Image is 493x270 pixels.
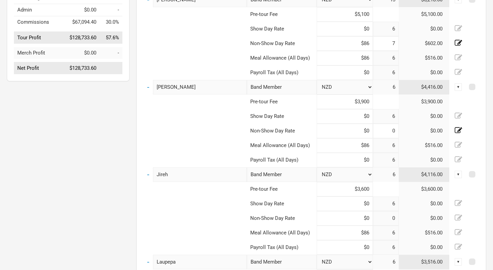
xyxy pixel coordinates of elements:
td: Show Day Rate [247,196,317,211]
td: Non-Show Day Rate [247,36,317,51]
td: $3,516.00 [399,255,450,269]
td: Merch Profit as % of Tour Income [100,47,122,59]
td: Payroll Tax (All Days) [247,240,317,255]
td: 6 [373,255,399,269]
td: Merch Profit [14,47,66,59]
input: eg: Lars [153,255,247,269]
td: $128,733.60 [66,62,100,75]
td: Meal Allowance (All Days) [247,226,317,240]
td: 6 [373,80,399,95]
td: $516.00 [399,138,450,153]
td: Non-Show Day Rate [247,124,317,138]
td: $67,094.40 [66,16,100,28]
a: - [147,170,149,179]
td: $0.00 [399,65,450,80]
td: $0.00 [399,211,450,226]
td: Payroll Tax (All Days) [247,65,317,80]
td: Admin as % of Tour Income [100,4,122,16]
td: $0.00 [66,47,100,59]
td: $602.00 [399,36,450,51]
div: Band Member [247,80,317,95]
td: Tour Profit [14,32,66,44]
td: $516.00 [399,51,450,65]
td: Pre-tour Fee [247,7,317,22]
td: Tour Profit as % of Tour Income [100,32,122,44]
td: $3,600.00 [399,182,450,196]
td: Commissions as % of Tour Income [100,16,122,28]
td: Meal Allowance (All Days) [247,51,317,65]
div: ▼ [455,83,462,91]
div: ▼ [455,258,462,266]
td: $0.00 [399,196,450,211]
td: 6 [373,167,399,182]
td: $5,100.00 [399,7,450,22]
input: eg: John [153,167,247,182]
td: $4,116.00 [399,167,450,182]
td: Pre-tour Fee [247,95,317,109]
input: eg: Ozzy [153,80,247,95]
td: $0.00 [399,22,450,36]
td: $516.00 [399,226,450,240]
td: $0.00 [66,4,100,16]
a: - [147,257,149,266]
td: $0.00 [399,124,450,138]
div: Band Member [247,167,317,182]
td: Net Profit [14,62,66,75]
a: - [147,83,149,91]
td: Admin [14,4,66,16]
td: $3,900.00 [399,95,450,109]
td: Meal Allowance (All Days) [247,138,317,153]
div: ▼ [455,171,462,178]
td: $4,416.00 [399,80,450,95]
div: Band Member [247,255,317,269]
td: Net Profit as % of Tour Income [100,62,122,75]
td: Pre-tour Fee [247,182,317,196]
td: $0.00 [399,153,450,167]
td: Payroll Tax (All Days) [247,153,317,167]
td: $0.00 [399,109,450,124]
td: Show Day Rate [247,22,317,36]
td: Commissions [14,16,66,28]
td: $0.00 [399,240,450,255]
td: Non-Show Day Rate [247,211,317,226]
td: Show Day Rate [247,109,317,124]
td: $128,733.60 [66,32,100,44]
